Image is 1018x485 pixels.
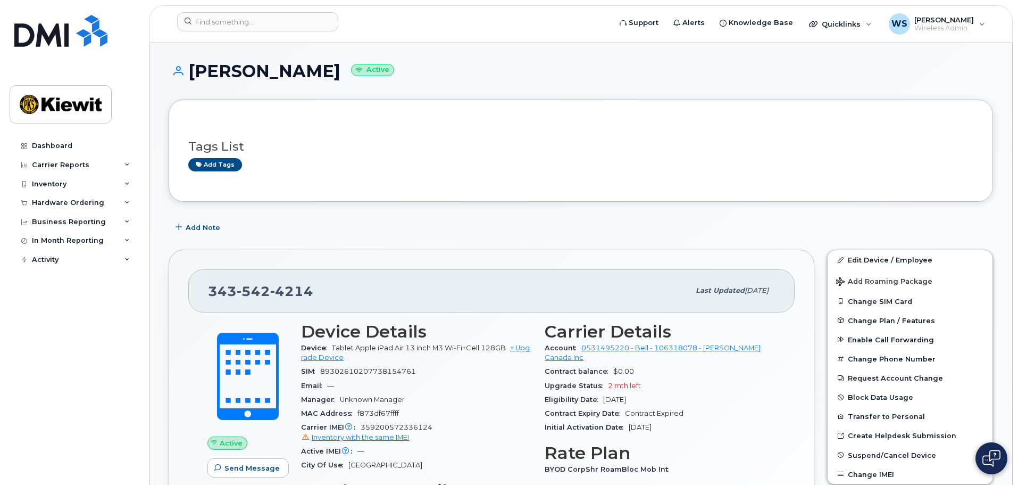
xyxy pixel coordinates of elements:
span: Unknown Manager [340,396,405,404]
span: MAC Address [301,409,357,417]
span: Account [545,344,581,352]
span: Contract balance [545,367,613,375]
span: Manager [301,396,340,404]
span: Active IMEI [301,447,357,455]
span: City Of Use [301,461,348,469]
button: Enable Call Forwarding [828,330,992,349]
span: Enable Call Forwarding [848,335,934,343]
button: Add Note [169,218,229,237]
button: Request Account Change [828,368,992,388]
span: Contract Expired [625,409,683,417]
a: Edit Device / Employee [828,250,992,269]
button: Change SIM Card [828,292,992,311]
span: Add Roaming Package [836,277,932,287]
span: BYOD CorpShr RoamBloc Mob Int [545,465,674,473]
h3: Tags List [188,140,973,153]
span: 542 [237,283,270,299]
a: Inventory with the same IMEI [301,433,409,441]
h3: Carrier Details [545,322,775,341]
span: [GEOGRAPHIC_DATA] [348,461,422,469]
button: Change Plan / Features [828,311,992,330]
button: Change Phone Number [828,349,992,368]
span: Device [301,344,332,352]
span: Tablet Apple iPad Air 13 inch M3 Wi-Fi+Cell 128GB [332,344,506,352]
span: Add Note [186,223,220,233]
span: — [357,447,364,455]
span: Inventory with the same IMEI [312,433,409,441]
a: 0531495220 - Bell - 106318078 - [PERSON_NAME] Canada Inc [545,344,761,361]
a: Create Helpdesk Submission [828,426,992,445]
small: Active [351,64,394,76]
span: SIM [301,367,320,375]
button: Change IMEI [828,465,992,484]
button: Suspend/Cancel Device [828,446,992,465]
span: 4214 [270,283,313,299]
span: [DATE] [603,396,626,404]
span: Email [301,382,327,390]
span: Contract Expiry Date [545,409,625,417]
h1: [PERSON_NAME] [169,62,993,80]
span: Change Plan / Features [848,316,935,324]
button: Add Roaming Package [828,270,992,292]
span: [DATE] [629,423,652,431]
span: 359200572336124 [301,423,532,442]
span: Carrier IMEI [301,423,361,431]
span: Suspend/Cancel Device [848,451,936,459]
button: Transfer to Personal [828,407,992,426]
button: Send Message [207,458,289,478]
h3: Rate Plan [545,443,775,463]
span: — [327,382,334,390]
span: 2 mth left [608,382,641,390]
a: Add tags [188,158,242,171]
span: $0.00 [613,367,634,375]
span: Initial Activation Date [545,423,629,431]
img: Open chat [982,450,1000,467]
span: Upgrade Status [545,382,608,390]
span: 89302610207738154761 [320,367,416,375]
span: Eligibility Date [545,396,603,404]
span: f873df67ffff [357,409,399,417]
span: Send Message [224,463,280,473]
button: Block Data Usage [828,388,992,407]
span: [DATE] [745,286,769,294]
h3: Device Details [301,322,532,341]
span: 343 [208,283,313,299]
span: Last updated [696,286,745,294]
span: Active [220,438,243,448]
